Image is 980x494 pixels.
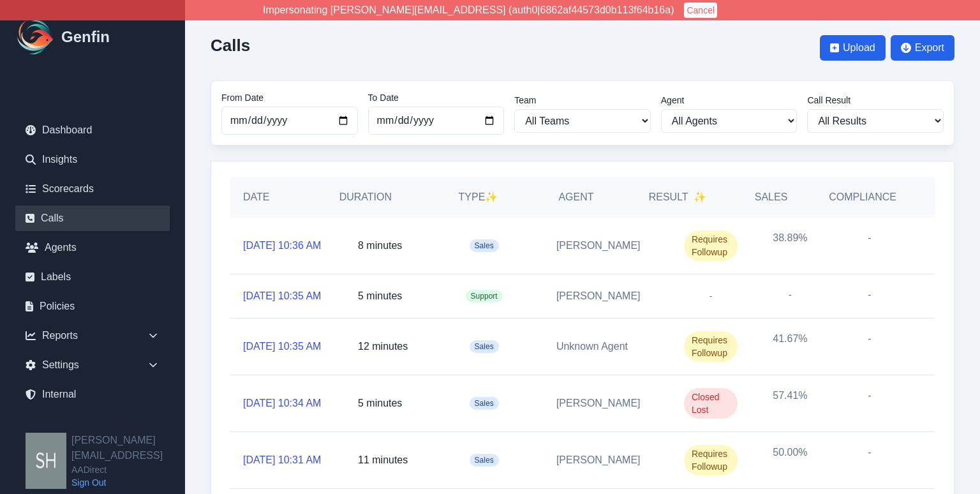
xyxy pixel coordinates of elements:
a: [PERSON_NAME] [556,396,641,411]
div: 38.89% [750,218,829,274]
div: 41.67% [750,318,829,375]
h1: Genfin [61,27,110,47]
div: 57.41% [750,375,829,431]
h2: Calls [211,36,250,55]
h5: Compliance [829,190,896,205]
h5: Sales [755,190,788,205]
a: [PERSON_NAME] [556,453,641,468]
a: Insights [15,147,170,172]
a: [DATE] 10:31 AM [243,453,321,468]
p: 8 minutes [358,238,402,253]
span: Requires Followup [684,445,738,475]
div: - [830,432,909,488]
span: Sales [470,239,499,252]
label: Agent [661,94,798,107]
span: Requires Followup [684,331,738,362]
h5: Date [243,190,308,205]
label: Team [514,94,651,107]
span: Sales [470,340,499,353]
a: Labels [15,264,170,290]
a: [PERSON_NAME] [556,238,641,253]
a: Policies [15,294,170,319]
div: - [830,274,909,318]
span: Sales [470,397,499,410]
div: Settings [15,352,170,378]
div: Reports [15,323,170,348]
span: ✨ [485,191,498,202]
h5: Type [424,190,533,205]
label: Call Result [807,94,944,107]
span: Closed Lost [684,388,738,419]
span: ✨ [694,190,706,205]
span: Requires Followup [684,230,738,261]
span: - [702,287,720,305]
label: To Date [368,91,505,104]
div: - [750,274,829,318]
a: [DATE] 10:34 AM [243,396,321,411]
h5: Result [649,190,706,205]
span: Unknown Agent [556,339,628,354]
a: Internal [15,382,170,407]
button: Cancel [684,3,717,18]
div: - [830,318,909,375]
span: Export [915,40,944,56]
p: 11 minutes [358,453,408,468]
label: From Date [221,91,358,104]
div: 50.00% [750,432,829,488]
span: Sales [470,454,499,467]
div: - [830,375,909,431]
span: Upload [843,40,875,56]
a: Calls [15,206,170,231]
a: [DATE] 10:35 AM [243,339,321,354]
p: 5 minutes [358,396,402,411]
a: Dashboard [15,117,170,143]
h5: Agent [558,190,593,205]
img: shane+aadirect@genfin.ai [26,433,66,489]
h2: [PERSON_NAME][EMAIL_ADDRESS] [71,433,185,463]
a: Sign Out [71,476,185,489]
button: Upload [820,35,886,61]
a: [DATE] 10:36 AM [243,238,321,253]
a: Scorecards [15,176,170,202]
p: 5 minutes [358,288,402,304]
span: AADirect [71,463,185,476]
img: Logo [15,17,56,57]
p: 12 minutes [358,339,408,354]
a: [PERSON_NAME] [556,288,641,304]
div: - [830,218,909,274]
span: Support [466,290,503,303]
h5: Duration [333,190,397,205]
a: [DATE] 10:35 AM [243,288,321,304]
button: Export [891,35,954,61]
a: Agents [15,235,170,260]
